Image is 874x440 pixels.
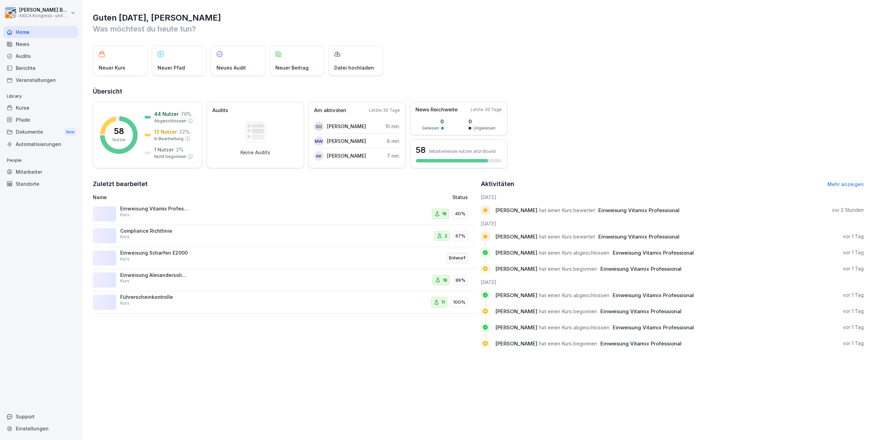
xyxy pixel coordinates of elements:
[64,128,76,136] div: New
[843,340,864,347] p: vor 1 Tag
[453,299,465,306] p: 100%
[334,64,374,71] p: Datei hochladen
[843,249,864,256] p: vor 1 Tag
[112,137,126,143] p: Nutzer
[93,269,476,292] a: Einweisung Alexandersolia M50Kurs1889%
[481,194,864,201] h6: [DATE]
[3,411,78,423] div: Support
[495,207,537,213] span: [PERSON_NAME]
[3,50,78,62] div: Audits
[481,179,514,189] h2: Aktivitäten
[3,178,78,190] a: Standorte
[327,152,366,159] p: [PERSON_NAME]
[93,247,476,269] a: Einweisung Scharfen E2000KursEntwurf
[495,266,537,272] span: [PERSON_NAME]
[600,266,682,272] span: Einweisung Vitamix Professional
[539,324,609,331] span: hat einen Kurs abgeschlossen
[99,64,125,71] p: Neuer Kurs
[154,154,186,160] p: Nicht begonnen
[471,107,502,113] p: Letzte 30 Tage
[481,220,864,227] h6: [DATE]
[495,233,537,240] span: [PERSON_NAME]
[314,107,346,114] p: Am aktivsten
[93,23,864,34] p: Was möchtest du heute tun?
[3,38,78,50] a: News
[452,194,468,201] p: Status
[275,64,309,71] p: Neuer Beitrag
[327,123,366,130] p: [PERSON_NAME]
[120,250,189,256] p: Einweisung Scharfen E2000
[176,146,184,153] p: 2 %
[827,181,864,187] a: Mehr anzeigen
[154,110,179,118] p: 44 Nutzer
[469,118,496,125] p: 0
[19,7,69,13] p: [PERSON_NAME] Beck
[832,207,864,213] p: vor 2 Stunden
[422,125,439,131] p: Gelesen
[539,340,597,347] span: hat einen Kurs begonnen
[600,340,682,347] span: Einweisung Vitamix Professional
[179,128,190,135] p: 22 %
[415,106,458,114] p: News Reichweite
[120,300,129,306] p: Kurs
[120,256,129,262] p: Kurs
[441,299,445,306] p: 11
[216,64,246,71] p: Neues Audit
[120,278,129,284] p: Kurs
[3,74,78,86] a: Veranstaltungen
[3,102,78,114] a: Kurse
[481,279,864,286] h6: [DATE]
[314,136,324,146] div: MW
[416,144,426,156] h3: 58
[613,292,694,298] span: Einweisung Vitamix Professional
[539,249,609,256] span: hat einen Kurs abgeschlossen
[120,272,189,278] p: Einweisung Alexandersolia M50
[539,292,609,298] span: hat einen Kurs abgeschlossen
[154,118,186,124] p: Abgeschlossen
[3,114,78,126] a: Pfade
[495,292,537,298] span: [PERSON_NAME]
[3,126,78,138] div: Dokumente
[455,233,465,240] p: 67%
[613,249,694,256] span: Einweisung Vitamix Professional
[93,194,337,201] p: Name
[114,127,124,135] p: 58
[495,324,537,331] span: [PERSON_NAME]
[3,155,78,166] p: People
[93,179,476,189] h2: Zuletzt bearbeitet
[843,308,864,315] p: vor 1 Tag
[19,13,69,18] p: AXICA Kongress- und Tagungszentrum Pariser Platz 3 GmbH
[598,233,679,240] span: Einweisung Vitamix Professional
[240,149,270,156] p: Keine Audits
[3,26,78,38] a: Home
[422,118,444,125] p: 0
[385,123,400,130] p: 10 min.
[449,255,465,261] p: Entwurf
[3,138,78,150] a: Automatisierungen
[3,126,78,138] a: DokumenteNew
[120,294,189,300] p: Führerscheinkontrolle
[539,207,595,213] span: hat einen Kurs bewertet
[442,210,447,217] p: 18
[843,324,864,331] p: vor 1 Tag
[3,166,78,178] div: Mitarbeiter
[495,308,537,315] span: [PERSON_NAME]
[387,137,400,145] p: 8 min.
[93,291,476,314] a: FührerscheinkontrolleKurs11100%
[93,12,864,23] h1: Guten [DATE], [PERSON_NAME]
[154,146,174,153] p: 1 Nutzer
[3,62,78,74] a: Berichte
[93,203,476,225] a: Einweisung Vitamix ProfessionalKurs1840%
[843,233,864,240] p: vor 1 Tag
[181,110,191,118] p: 76 %
[843,265,864,272] p: vor 1 Tag
[314,151,324,161] div: AK
[93,225,476,247] a: Compliance RichtlinieKurs267%
[154,128,177,135] p: 13 Nutzer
